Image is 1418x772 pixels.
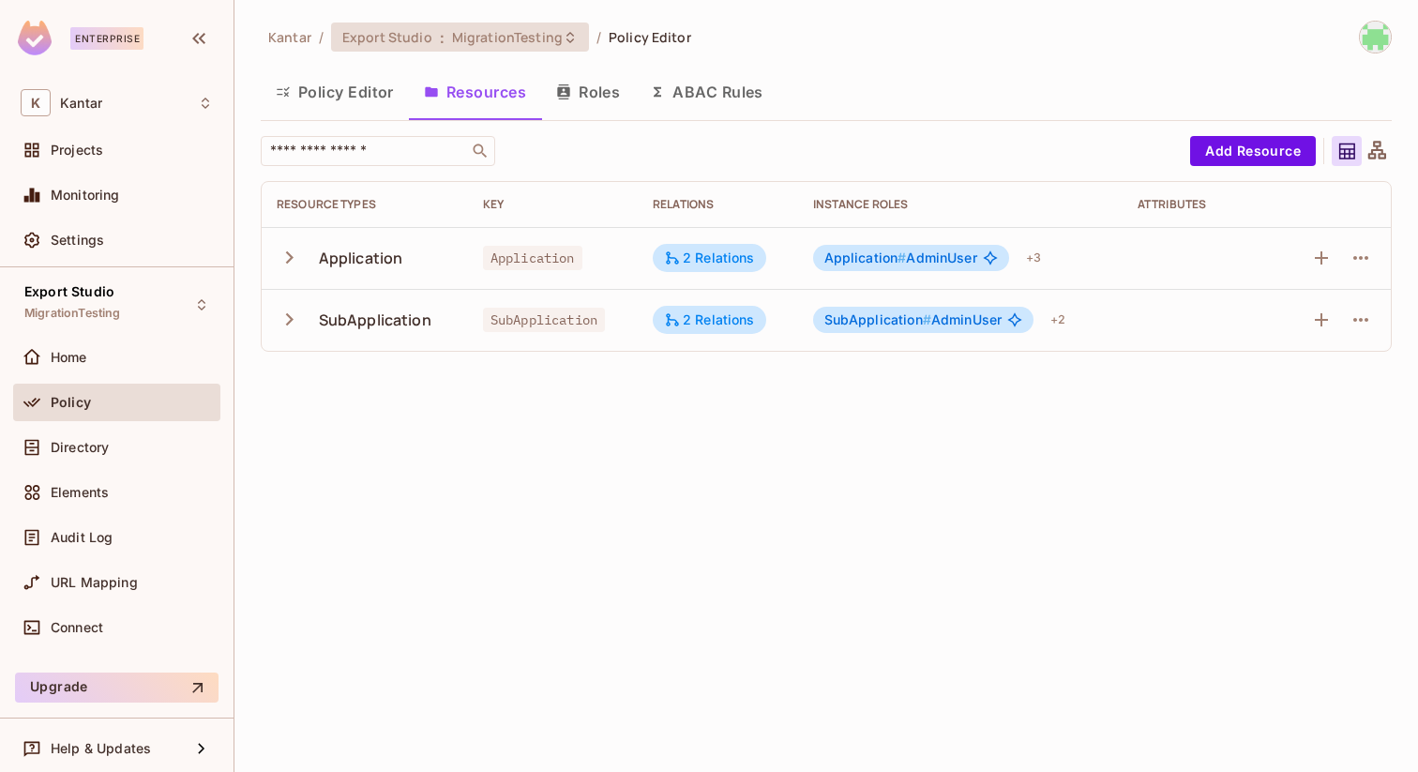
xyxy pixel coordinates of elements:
[664,311,755,328] div: 2 Relations
[51,440,109,455] span: Directory
[319,28,324,46] li: /
[1138,197,1265,212] div: Attributes
[319,248,403,268] div: Application
[51,530,113,545] span: Audit Log
[1190,136,1316,166] button: Add Resource
[261,68,409,115] button: Policy Editor
[452,28,563,46] span: MigrationTesting
[24,306,120,321] span: MigrationTesting
[51,188,120,203] span: Monitoring
[319,310,431,330] div: SubApplication
[51,485,109,500] span: Elements
[51,143,103,158] span: Projects
[1360,22,1391,53] img: ritik.gariya@kantar.com
[409,68,541,115] button: Resources
[51,620,103,635] span: Connect
[277,197,453,212] div: Resource Types
[439,30,445,45] span: :
[51,350,87,365] span: Home
[268,28,311,46] span: the active workspace
[342,28,432,46] span: Export Studio
[609,28,691,46] span: Policy Editor
[24,284,114,299] span: Export Studio
[653,197,783,212] div: Relations
[51,395,91,410] span: Policy
[51,575,138,590] span: URL Mapping
[70,27,143,50] div: Enterprise
[60,96,102,111] span: Workspace: Kantar
[824,311,931,327] span: SubApplication
[541,68,635,115] button: Roles
[898,250,906,265] span: #
[824,312,1003,327] span: AdminUser
[15,673,219,703] button: Upgrade
[813,197,1108,212] div: Instance roles
[483,308,605,332] span: SubApplication
[483,246,582,270] span: Application
[664,250,755,266] div: 2 Relations
[51,741,151,756] span: Help & Updates
[51,233,104,248] span: Settings
[1043,305,1073,335] div: + 2
[21,89,51,116] span: K
[923,311,931,327] span: #
[635,68,778,115] button: ABAC Rules
[824,250,977,265] span: AdminUser
[18,21,52,55] img: SReyMgAAAABJRU5ErkJggg==
[483,197,623,212] div: Key
[1018,243,1048,273] div: + 3
[824,250,907,265] span: Application
[596,28,601,46] li: /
